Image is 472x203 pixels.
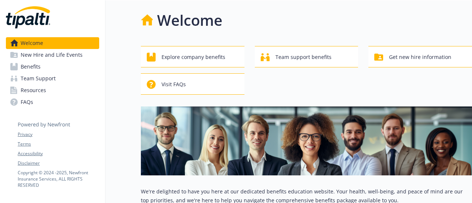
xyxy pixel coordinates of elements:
[18,160,99,167] a: Disclaimer
[21,61,41,73] span: Benefits
[6,49,99,61] a: New Hire and Life Events
[389,50,451,64] span: Get new hire information
[141,106,472,175] img: overview page banner
[162,50,225,64] span: Explore company benefits
[368,46,472,67] button: Get new hire information
[18,169,99,188] p: Copyright © 2024 - 2025 , Newfront Insurance Services, ALL RIGHTS RESERVED
[6,96,99,108] a: FAQs
[21,73,56,84] span: Team Support
[6,84,99,96] a: Resources
[6,73,99,84] a: Team Support
[18,131,99,138] a: Privacy
[157,9,222,31] h1: Welcome
[275,50,332,64] span: Team support benefits
[18,141,99,147] a: Terms
[162,77,186,91] span: Visit FAQs
[141,46,244,67] button: Explore company benefits
[21,96,33,108] span: FAQs
[21,37,43,49] span: Welcome
[255,46,358,67] button: Team support benefits
[141,73,244,95] button: Visit FAQs
[21,84,46,96] span: Resources
[6,61,99,73] a: Benefits
[18,150,99,157] a: Accessibility
[21,49,83,61] span: New Hire and Life Events
[6,37,99,49] a: Welcome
